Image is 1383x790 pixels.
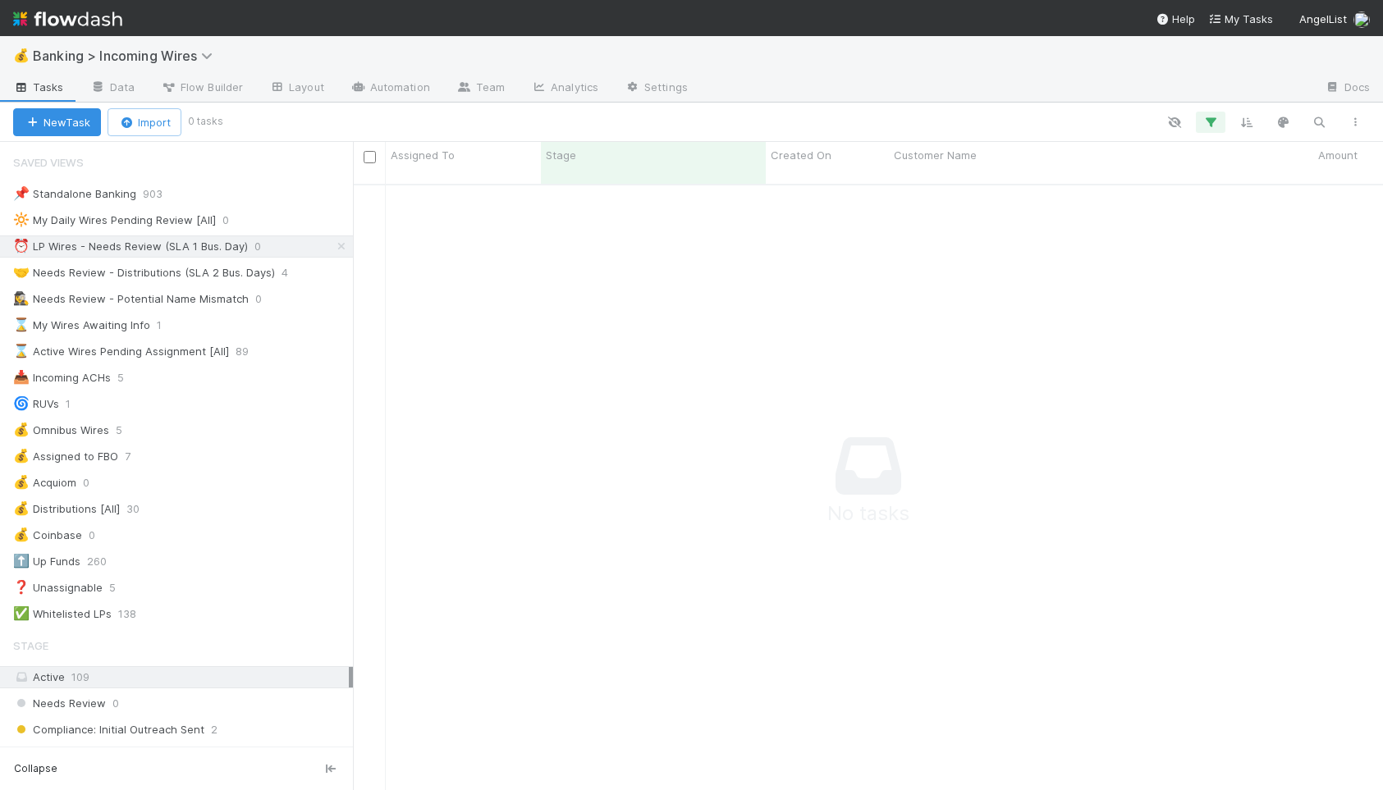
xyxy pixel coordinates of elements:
[13,693,106,714] span: Needs Review
[13,236,248,257] div: LP Wires - Needs Review (SLA 1 Bus. Day)
[1353,11,1370,28] img: avatar_eacbd5bb-7590-4455-a9e9-12dcb5674423.png
[117,368,140,388] span: 5
[443,75,518,102] a: Team
[13,604,112,624] div: Whitelisted LPs
[1312,75,1383,102] a: Docs
[211,719,218,740] span: 2
[77,75,148,102] a: Data
[13,317,30,331] span: ⌛
[126,499,156,519] span: 30
[1208,12,1273,25] span: My Tasks
[71,670,89,683] span: 109
[13,146,84,179] span: Saved Views
[771,147,831,163] span: Created On
[13,525,82,546] div: Coinbase
[13,265,30,279] span: 🤝
[161,79,243,95] span: Flow Builder
[13,263,275,283] div: Needs Review - Distributions (SLA 2 Bus. Days)
[13,554,30,568] span: ⬆️
[282,263,305,283] span: 4
[125,446,147,467] span: 7
[13,499,120,519] div: Distributions [All]
[13,394,59,414] div: RUVs
[143,184,179,204] span: 903
[256,75,337,102] a: Layout
[13,449,30,463] span: 💰
[364,151,376,163] input: Toggle All Rows Selected
[236,341,265,362] span: 89
[13,446,118,467] div: Assigned to FBO
[13,629,48,662] span: Stage
[33,48,221,64] span: Banking > Incoming Wires
[13,580,30,594] span: ❓
[13,667,349,687] div: Active
[13,5,122,33] img: logo-inverted-e16ddd16eac7371096b0.svg
[109,578,132,598] span: 5
[66,394,87,414] span: 1
[89,525,112,546] span: 0
[13,184,136,204] div: Standalone Banking
[13,212,30,226] span: 🔆
[112,693,119,714] span: 0
[255,289,278,309] span: 0
[13,239,30,253] span: ⏰
[13,475,30,489] span: 💰
[116,420,139,441] span: 5
[14,761,57,776] span: Collapse
[13,473,76,493] div: Acquiom
[1156,11,1195,27] div: Help
[13,289,249,309] div: Needs Review - Potential Name Mismatch
[13,719,204,740] span: Compliance: Initial Outreach Sent
[518,75,611,102] a: Analytics
[1318,147,1358,163] span: Amount
[13,79,64,95] span: Tasks
[1299,12,1347,25] span: AngelList
[13,551,80,572] div: Up Funds
[13,186,30,200] span: 📌
[546,147,576,163] span: Stage
[13,370,30,384] span: 📥
[894,147,977,163] span: Customer Name
[13,344,30,358] span: ⌛
[13,341,229,362] div: Active Wires Pending Assignment [All]
[13,396,30,410] span: 🌀
[13,48,30,62] span: 💰
[13,368,111,388] div: Incoming ACHs
[13,291,30,305] span: 🕵️‍♀️
[13,108,101,136] button: NewTask
[611,75,701,102] a: Settings
[157,315,178,336] span: 1
[13,578,103,598] div: Unassignable
[13,422,30,436] span: 💰
[13,606,30,620] span: ✅
[13,527,30,541] span: 💰
[87,551,123,572] span: 260
[108,108,181,136] button: Import
[337,75,443,102] a: Automation
[391,147,455,163] span: Assigned To
[13,315,150,336] div: My Wires Awaiting Info
[118,604,153,624] span: 138
[13,210,216,231] div: My Daily Wires Pending Review [All]
[222,210,245,231] span: 0
[254,236,277,257] span: 0
[188,114,223,129] small: 0 tasks
[148,75,256,102] a: Flow Builder
[13,420,109,441] div: Omnibus Wires
[1208,11,1273,27] a: My Tasks
[83,473,106,493] span: 0
[13,501,30,515] span: 💰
